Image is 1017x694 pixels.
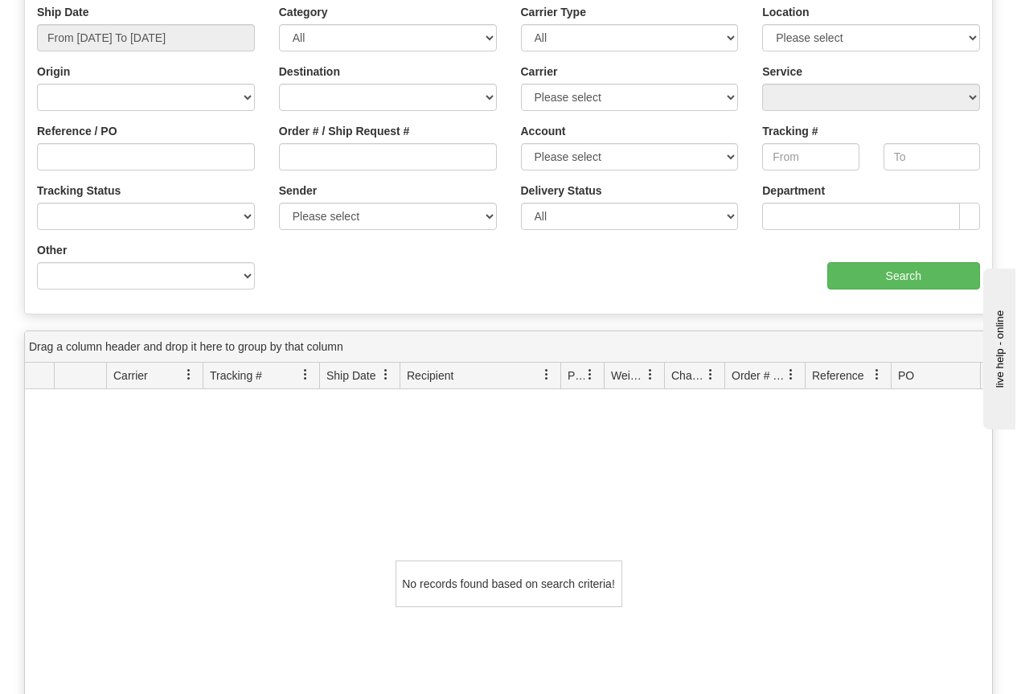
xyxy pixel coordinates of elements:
[762,4,809,20] label: Location
[37,123,117,139] label: Reference / PO
[292,361,319,388] a: Tracking # filter column settings
[805,363,891,389] th: Press ctrl + space to group
[279,4,328,20] label: Category
[604,363,664,389] th: Press ctrl + space to group
[37,183,121,199] label: Tracking Status
[372,361,400,388] a: Ship Date filter column settings
[777,361,805,388] a: Order # / Ship Request # filter column settings
[697,361,724,388] a: Charge filter column settings
[37,4,89,20] label: Ship Date
[12,14,149,26] div: live help - online
[279,64,340,80] label: Destination
[898,368,914,384] span: PO
[863,361,891,388] a: Reference filter column settings
[884,143,980,170] input: To
[521,183,602,199] label: Delivery Status
[762,183,825,199] label: Department
[521,4,586,20] label: Carrier Type
[762,64,802,80] label: Service
[521,64,558,80] label: Carrier
[25,331,992,363] div: grid grouping header
[106,363,203,389] th: Press ctrl + space to group
[113,368,148,384] span: Carrier
[762,143,859,170] input: From
[319,363,400,389] th: Press ctrl + space to group
[37,64,70,80] label: Origin
[279,183,317,199] label: Sender
[54,363,106,389] th: Press ctrl + space to group
[732,368,785,384] span: Order # / Ship Request #
[560,363,604,389] th: Press ctrl + space to group
[203,363,319,389] th: Press ctrl + space to group
[724,363,805,389] th: Press ctrl + space to group
[970,361,998,388] a: PO filter column settings
[407,368,453,384] span: Recipient
[396,561,622,607] div: No records found based on search criteria!
[891,363,998,389] th: Press ctrl + space to group
[812,368,864,384] span: Reference
[576,361,604,388] a: Packages filter column settings
[827,262,981,290] input: Search
[37,242,67,258] label: Other
[762,123,818,139] label: Tracking #
[671,368,705,384] span: Charge
[175,361,203,388] a: Carrier filter column settings
[400,363,560,389] th: Press ctrl + space to group
[521,123,566,139] label: Account
[664,363,724,389] th: Press ctrl + space to group
[210,368,262,384] span: Tracking #
[611,368,645,384] span: Weight
[980,265,1015,429] iframe: chat widget
[326,368,375,384] span: Ship Date
[533,361,560,388] a: Recipient filter column settings
[568,368,584,384] span: Packages
[279,123,410,139] label: Order # / Ship Request #
[637,361,664,388] a: Weight filter column settings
